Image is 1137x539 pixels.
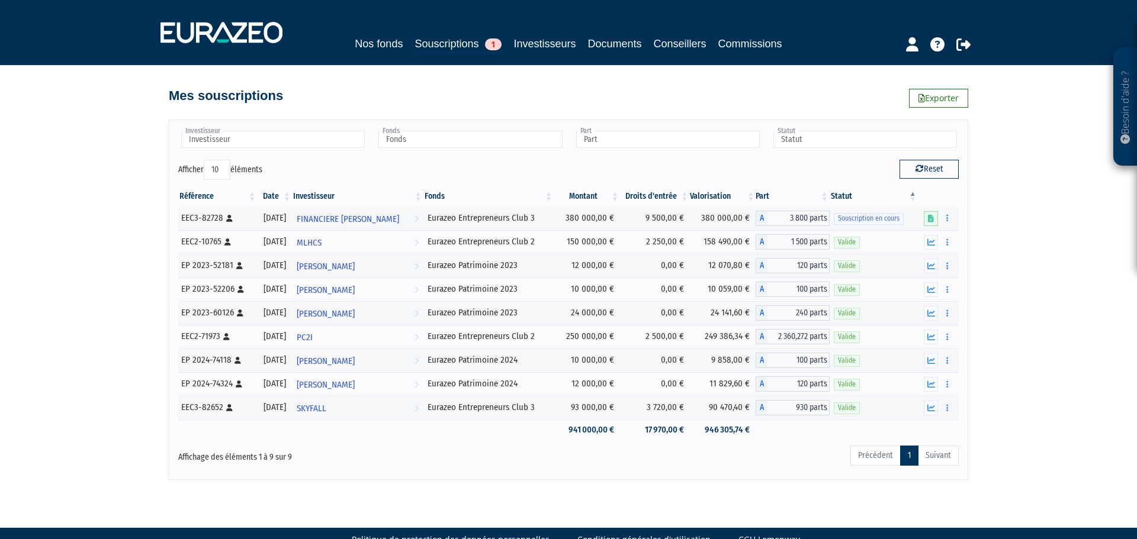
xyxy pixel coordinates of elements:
[181,330,253,343] div: EEC2-71973
[767,282,829,297] span: 100 parts
[292,206,423,230] a: FINANCIERE [PERSON_NAME]
[900,160,959,179] button: Reset
[428,212,550,224] div: Eurazeo Entrepreneurs Club 3
[756,305,829,321] div: A - Eurazeo Patrimoine 2023
[620,206,690,230] td: 9 500,00 €
[297,208,399,230] span: FINANCIERE [PERSON_NAME]
[428,354,550,366] div: Eurazeo Patrimoine 2024
[900,446,918,466] a: 1
[690,254,756,277] td: 12 070,80 €
[428,377,550,390] div: Eurazeo Patrimoine 2024
[620,254,690,277] td: 0,00 €
[297,374,355,396] span: [PERSON_NAME]
[834,213,904,224] span: Souscription en cours
[554,325,620,348] td: 250 000,00 €
[756,329,829,344] div: A - Eurazeo Entrepreneurs Club 2
[554,186,620,206] th: Montant: activer pour trier la colonne par ordre croissant
[834,308,860,319] span: Valide
[181,235,253,248] div: EEC2-10765
[620,277,690,301] td: 0,00 €
[181,306,253,319] div: EP 2023-60126
[415,232,419,254] i: Voir l'investisseur
[485,38,502,50] span: 1
[620,348,690,372] td: 0,00 €
[767,376,829,392] span: 120 parts
[204,160,230,180] select: Afficheréléments
[415,256,419,277] i: Voir l'investisseur
[620,301,690,325] td: 0,00 €
[756,211,829,226] div: A - Eurazeo Entrepreneurs Club 3
[292,230,423,254] a: MLHCS
[767,211,829,226] span: 3 800 parts
[756,400,829,415] div: A - Eurazeo Entrepreneurs Club 3
[756,186,829,206] th: Part: activer pour trier la colonne par ordre croissant
[834,331,860,343] span: Valide
[355,35,403,52] a: Nos fonds
[756,353,767,368] span: A
[834,402,860,414] span: Valide
[181,401,253,414] div: EEC3-82652
[756,376,767,392] span: A
[767,400,829,415] span: 930 parts
[834,237,860,248] span: Valide
[756,282,829,297] div: A - Eurazeo Patrimoine 2023
[297,279,355,301] span: [PERSON_NAME]
[297,232,322,254] span: MLHCS
[834,284,860,295] span: Valide
[834,355,860,366] span: Valide
[690,348,756,372] td: 9 858,00 €
[554,301,620,325] td: 24 000,00 €
[756,258,829,273] div: A - Eurazeo Patrimoine 2023
[428,259,550,272] div: Eurazeo Patrimoine 2023
[292,301,423,325] a: [PERSON_NAME]
[415,350,419,372] i: Voir l'investisseur
[513,35,576,52] a: Investisseurs
[178,186,257,206] th: Référence : activer pour trier la colonne par ordre croissant
[554,372,620,396] td: 12 000,00 €
[620,325,690,348] td: 2 500,00 €
[236,262,243,269] i: [Français] Personne physique
[554,277,620,301] td: 10 000,00 €
[554,419,620,440] td: 941 000,00 €
[620,230,690,254] td: 2 250,00 €
[690,396,756,419] td: 90 470,40 €
[261,259,288,272] div: [DATE]
[297,256,355,277] span: [PERSON_NAME]
[834,379,860,390] span: Valide
[415,398,419,419] i: Voir l'investisseur
[690,206,756,230] td: 380 000,00 €
[428,235,550,248] div: Eurazeo Entrepreneurs Club 2
[297,327,313,348] span: PC2I
[415,327,419,348] i: Voir l'investisseur
[620,396,690,419] td: 3 720,00 €
[756,282,767,297] span: A
[756,234,767,250] span: A
[423,186,554,206] th: Fonds: activer pour trier la colonne par ordre croissant
[181,377,253,390] div: EP 2024-74324
[554,396,620,419] td: 93 000,00 €
[690,230,756,254] td: 158 490,00 €
[224,238,231,246] i: [Français] Personne physique
[830,186,918,206] th: Statut : activer pour trier la colonne par ordre d&eacute;croissant
[261,354,288,366] div: [DATE]
[292,396,423,419] a: SKYFALL
[292,254,423,277] a: [PERSON_NAME]
[767,329,829,344] span: 2 360,272 parts
[178,160,262,180] label: Afficher éléments
[261,330,288,343] div: [DATE]
[261,377,288,390] div: [DATE]
[620,186,690,206] th: Droits d'entrée: activer pour trier la colonne par ordre croissant
[654,35,706,52] a: Conseillers
[237,309,243,317] i: [Français] Personne physique
[756,353,829,368] div: A - Eurazeo Patrimoine 2024
[588,35,642,52] a: Documents
[554,230,620,254] td: 150 000,00 €
[834,260,860,272] span: Valide
[767,353,829,368] span: 100 parts
[554,206,620,230] td: 380 000,00 €
[756,305,767,321] span: A
[160,22,282,43] img: 1732889491-logotype_eurazeo_blanc_rvb.png
[261,212,288,224] div: [DATE]
[690,419,756,440] td: 946 305,74 €
[292,348,423,372] a: [PERSON_NAME]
